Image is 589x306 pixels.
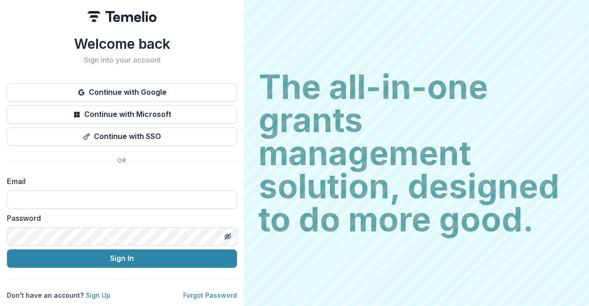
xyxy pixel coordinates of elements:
label: Password [7,213,231,224]
button: Continue with Google [7,83,237,102]
h1: Welcome back [7,35,237,52]
p: Don't have an account? [7,290,110,300]
a: Forgot Password [183,291,237,299]
button: Toggle password visibility [220,229,235,244]
label: Email [7,176,231,187]
button: Continue with SSO [7,127,237,146]
a: Sign Up [86,291,110,299]
button: Continue with Microsoft [7,105,237,124]
h2: Sign into your account [7,56,237,64]
button: Sign In [7,249,237,268]
img: Temelio [87,11,156,22]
